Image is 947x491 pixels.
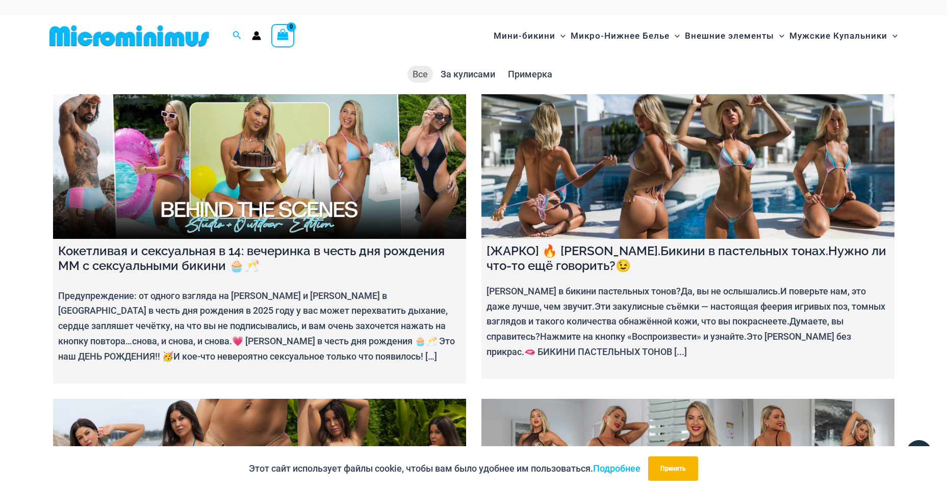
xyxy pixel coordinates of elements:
ya-tr-span: 🫦 БИКИНИ ПАСТЕЛЬНЫХ ТОНОВ [...] [524,346,687,357]
ya-tr-span: Бикини в пастельных тонах. [660,243,828,258]
button: Принять [648,456,698,481]
ya-tr-span: Это [PERSON_NAME] без прикрас. [487,331,851,357]
a: Просмотреть Корзину Покупок, пустую [271,24,295,47]
a: Мужские КупальникиПереключение менюПереключение меню [787,20,900,51]
ya-tr-span: Нужно ли что-то ещё говорить? [487,243,886,273]
ya-tr-span: Да, вы не ослышались. [681,286,780,296]
ya-tr-span: !! 🥳И кое-что невероятно сексуальное только что появило [155,351,411,362]
a: Подробнее [593,463,641,474]
a: Ссылка на значок учетной записи [252,31,261,40]
a: Кокетливая и сексуальная в 14: вечеринка в честь дня рождения MM с сексуальными бикини 🧁🥂 [53,94,466,239]
ya-tr-span: И поверьте нам, это даже лучше, чем звучит. [487,286,866,312]
ya-tr-span: снова, и снова, и снова. [132,336,232,346]
span: Переключение меню [887,23,898,49]
ya-tr-span: Предупреждение: от одного взгляда на [PERSON_NAME] и [PERSON_NAME] в [GEOGRAPHIC_DATA] в честь дн... [58,290,448,346]
ya-tr-span: 🥂 Это наш ДЕНЬ РОЖДЕНИЯ [58,336,455,362]
ya-tr-span: Кокетливая и сексуальная в 14: вечеринка в честь дня рождения MM с сексуальными бикини 🧁🥂 [58,243,445,273]
ya-tr-span: Микро-Нижнее Белье [571,31,670,41]
ya-tr-span: Принять [660,465,686,472]
ya-tr-span: [ЖАРКО] 🔥 [PERSON_NAME]. [487,243,660,258]
ya-tr-span: сь! […] [411,351,437,362]
ya-tr-span: Нажмите на кнопку «Воспроизвести» и узнайте. [540,331,747,342]
ya-tr-span: 💗 [PERSON_NAME] в честь дня рождения 🧁 [232,336,426,346]
span: Переключение меню [774,23,784,49]
ya-tr-span: 😉 [616,258,631,273]
ya-tr-span: [PERSON_NAME] в бикини пастельных тонов? [487,286,681,296]
a: Мини-бикиниПереключение менюПереключение меню [491,20,568,51]
img: Логотип MM SHOP [45,24,213,47]
a: [ЖАРКО] 🔥 Оливия. Бикини в пастельных тонах. Нужно ли что-то ещё говорить? 😉 [481,94,894,239]
a: Ссылка на значок поиска [233,30,242,42]
ya-tr-span: Примерка [508,69,552,79]
ya-tr-span: Все [413,69,428,79]
a: Внешние элементыПереключение менюПереключение меню [682,20,787,51]
ya-tr-span: Внешние элементы [685,31,774,41]
ya-tr-span: Мужские Купальники [789,31,887,41]
ya-tr-span: Мини-бикини [494,31,555,41]
nav: Навигация по сайту [490,19,902,53]
span: Переключение меню [555,23,566,49]
ya-tr-span: Этот сайт использует файлы cookie, чтобы вам было удобнее им пользоваться. [249,463,593,474]
span: Переключение меню [670,23,680,49]
ya-tr-span: За кулисами [441,69,495,79]
ya-tr-span: Эти закулисные съёмки — настоящая феерия игривых поз, томных взглядов и такого количества обнажён... [487,301,885,327]
a: Микро-Нижнее БельеПереключение менюПереключение меню [568,20,682,51]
